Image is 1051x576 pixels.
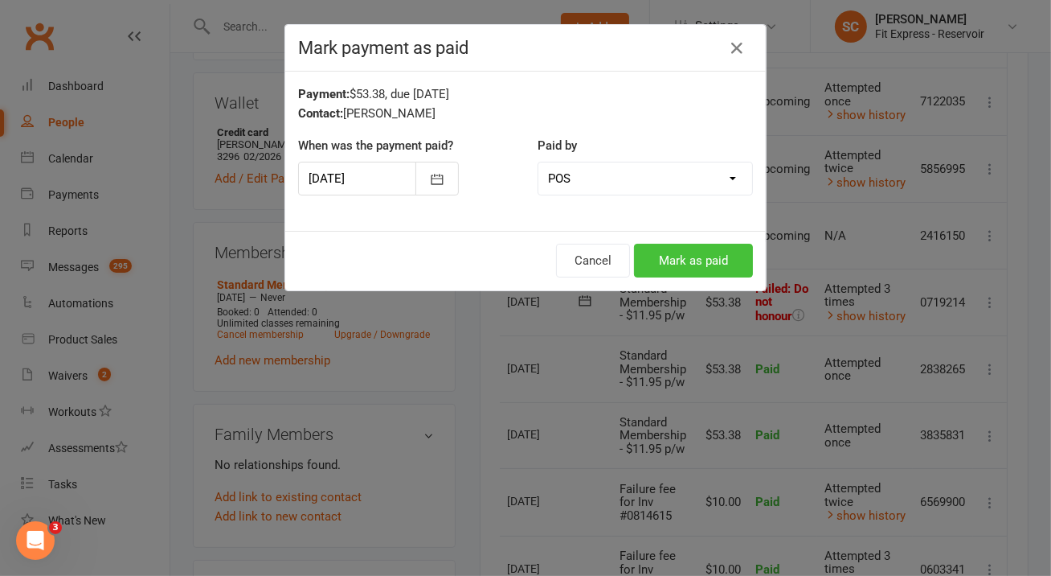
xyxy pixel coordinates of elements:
button: Cancel [556,244,630,278]
h4: Mark payment as paid [298,38,753,58]
div: $53.38, due [DATE] [298,84,753,104]
button: Close [724,35,750,61]
label: When was the payment paid? [298,136,453,155]
span: 3 [49,521,62,534]
label: Paid by [538,136,577,155]
button: Mark as paid [634,244,753,278]
div: [PERSON_NAME] [298,104,753,123]
strong: Contact: [298,106,343,121]
iframe: Intercom live chat [16,521,55,560]
strong: Payment: [298,87,350,101]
